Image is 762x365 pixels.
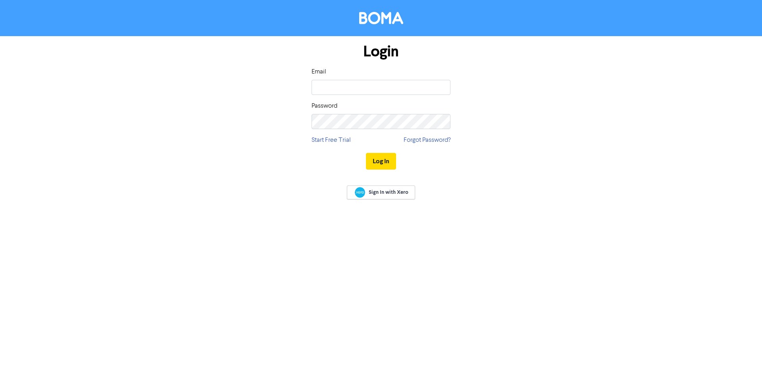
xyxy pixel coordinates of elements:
[404,135,450,145] a: Forgot Password?
[312,101,337,111] label: Password
[347,185,415,199] a: Sign In with Xero
[369,189,408,196] span: Sign In with Xero
[359,12,403,24] img: BOMA Logo
[312,67,326,77] label: Email
[312,135,351,145] a: Start Free Trial
[366,153,396,170] button: Log In
[312,42,450,61] h1: Login
[355,187,365,198] img: Xero logo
